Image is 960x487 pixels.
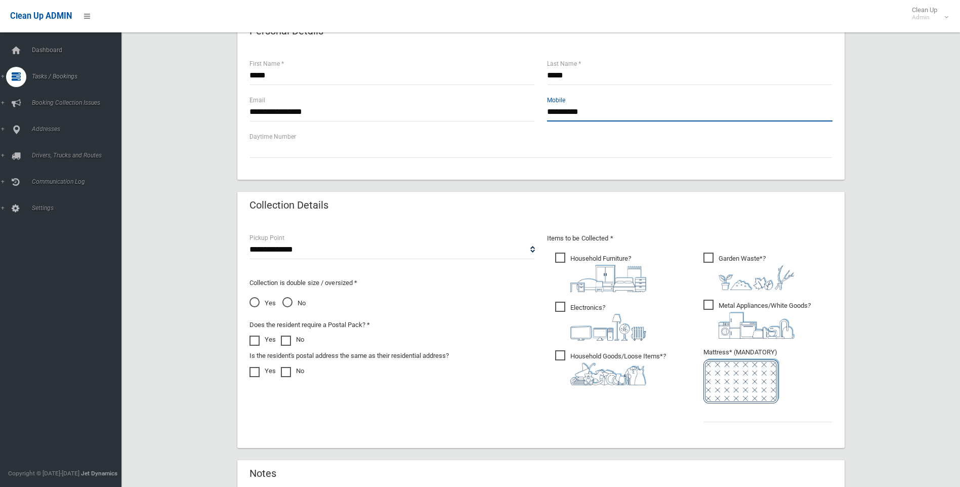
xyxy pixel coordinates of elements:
span: Copyright © [DATE]-[DATE] [8,470,79,477]
i: ? [570,352,666,385]
img: b13cc3517677393f34c0a387616ef184.png [570,362,646,385]
span: Household Furniture [555,253,646,292]
span: Electronics [555,302,646,341]
img: aa9efdbe659d29b613fca23ba79d85cb.png [570,265,646,292]
label: Yes [249,365,276,377]
i: ? [719,255,795,290]
img: 4fd8a5c772b2c999c83690221e5242e0.png [719,265,795,290]
small: Admin [912,14,937,21]
header: Collection Details [237,195,341,215]
span: Tasks / Bookings [29,73,129,80]
span: No [282,297,306,309]
header: Notes [237,464,288,483]
span: Communication Log [29,178,129,185]
span: Yes [249,297,276,309]
img: 36c1b0289cb1767239cdd3de9e694f19.png [719,312,795,339]
span: Settings [29,205,129,212]
img: 394712a680b73dbc3d2a6a3a7ffe5a07.png [570,314,646,341]
span: Clean Up [907,6,947,21]
span: Dashboard [29,47,129,54]
span: Mattress* (MANDATORY) [703,348,832,403]
strong: Jet Dynamics [81,470,117,477]
label: Yes [249,334,276,346]
span: Household Goods/Loose Items* [555,350,666,385]
i: ? [570,255,646,292]
p: Items to be Collected * [547,232,832,245]
span: Metal Appliances/White Goods [703,300,811,339]
label: No [281,365,304,377]
img: e7408bece873d2c1783593a074e5cb2f.png [703,358,779,403]
label: Does the resident require a Postal Pack? * [249,319,370,331]
span: Drivers, Trucks and Routes [29,152,129,159]
span: Garden Waste* [703,253,795,290]
label: Is the resident's postal address the same as their residential address? [249,350,449,362]
span: Clean Up ADMIN [10,11,72,21]
span: Addresses [29,126,129,133]
p: Collection is double size / oversized * [249,277,535,289]
i: ? [570,304,646,341]
span: Booking Collection Issues [29,99,129,106]
label: No [281,334,304,346]
i: ? [719,302,811,339]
